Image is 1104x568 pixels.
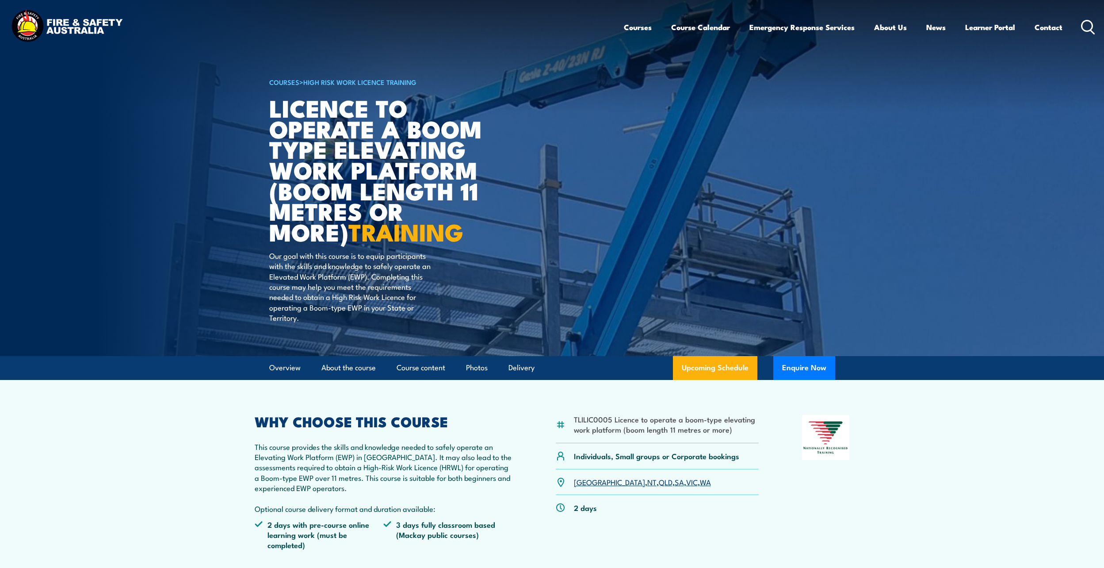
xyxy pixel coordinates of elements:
[574,477,711,487] p: , , , , ,
[269,77,488,87] h6: >
[624,15,652,39] a: Courses
[874,15,907,39] a: About Us
[303,77,416,87] a: High Risk Work Licence Training
[269,356,301,380] a: Overview
[466,356,488,380] a: Photos
[255,415,513,427] h2: WHY CHOOSE THIS COURSE
[673,356,757,380] a: Upcoming Schedule
[321,356,376,380] a: About the course
[686,476,698,487] a: VIC
[965,15,1015,39] a: Learner Portal
[700,476,711,487] a: WA
[574,451,739,461] p: Individuals, Small groups or Corporate bookings
[773,356,835,380] button: Enquire Now
[749,15,855,39] a: Emergency Response Services
[508,356,535,380] a: Delivery
[397,356,445,380] a: Course content
[269,250,431,323] p: Our goal with this course is to equip participants with the skills and knowledge to safely operat...
[802,415,850,460] img: Nationally Recognised Training logo.
[574,414,759,435] li: TLILIC0005 Licence to operate a boom-type elevating work platform (boom length 11 metres or more)
[1035,15,1062,39] a: Contact
[926,15,946,39] a: News
[659,476,672,487] a: QLD
[574,476,645,487] a: [GEOGRAPHIC_DATA]
[269,77,299,87] a: COURSES
[574,503,597,513] p: 2 days
[255,519,384,550] li: 2 days with pre-course online learning work (must be completed)
[671,15,730,39] a: Course Calendar
[647,476,657,487] a: NT
[255,441,513,514] p: This course provides the skills and knowledge needed to safely operate an Elevating Work Platform...
[348,213,463,249] strong: TRAINING
[269,97,488,242] h1: Licence to operate a boom type elevating work platform (boom length 11 metres or more)
[383,519,512,550] li: 3 days fully classroom based (Mackay public courses)
[675,476,684,487] a: SA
